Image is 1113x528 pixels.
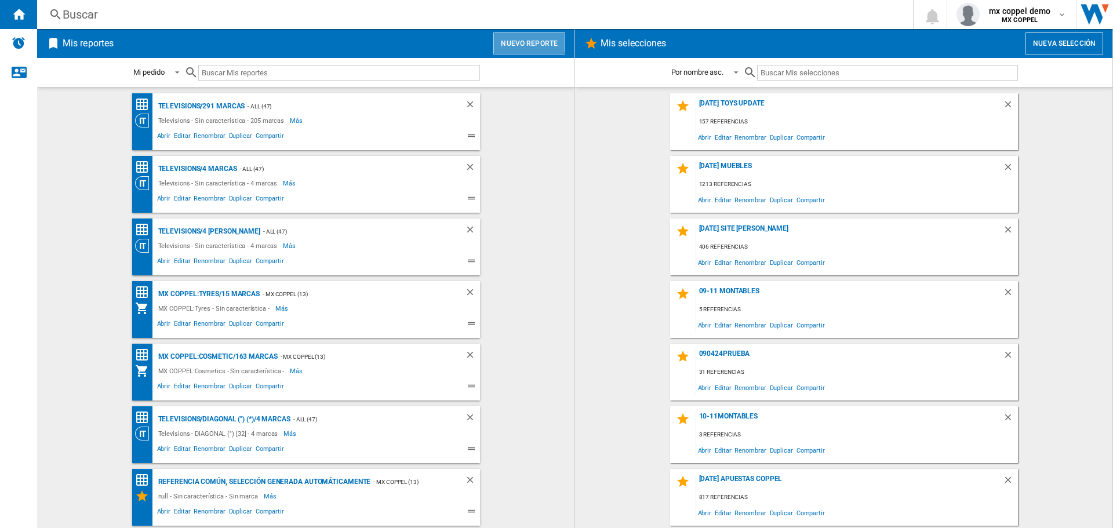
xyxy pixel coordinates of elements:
[135,410,155,425] div: Matriz de precios
[155,224,260,239] div: Televisions/4 [PERSON_NAME]
[254,506,286,520] span: Compartir
[493,32,565,54] button: Nuevo reporte
[1003,475,1018,490] div: Borrar
[155,162,237,176] div: Televisions/4 marcas
[254,381,286,395] span: Compartir
[254,130,286,144] span: Compartir
[696,505,714,520] span: Abrir
[227,381,254,395] span: Duplicar
[713,505,733,520] span: Editar
[768,192,795,207] span: Duplicar
[713,254,733,270] span: Editar
[254,443,286,457] span: Compartir
[198,65,480,81] input: Buscar Mis reportes
[135,223,155,237] div: Matriz de precios
[696,490,1018,505] div: 817 referencias
[989,5,1050,17] span: mx coppel demo
[254,318,286,332] span: Compartir
[237,162,442,176] div: - ALL (47)
[192,381,227,395] span: Renombrar
[713,129,733,145] span: Editar
[696,428,1018,442] div: 3 referencias
[713,380,733,395] span: Editar
[696,115,1018,129] div: 157 referencias
[370,475,441,489] div: - MX COPPEL (13)
[135,114,155,128] div: Visión Categoría
[1003,162,1018,177] div: Borrar
[696,442,714,458] span: Abrir
[172,256,192,270] span: Editar
[172,506,192,520] span: Editar
[275,301,290,315] span: Más
[696,224,1003,240] div: [DATE] site [PERSON_NAME]
[227,443,254,457] span: Duplicar
[192,443,227,457] span: Renombrar
[795,442,827,458] span: Compartir
[768,505,795,520] span: Duplicar
[671,68,724,77] div: Por nombre asc.
[795,192,827,207] span: Compartir
[135,348,155,362] div: Matriz de precios
[227,193,254,207] span: Duplicar
[254,256,286,270] span: Compartir
[135,285,155,300] div: Matriz de precios
[155,489,264,503] div: null - Sin característica - Sin marca
[598,32,669,54] h2: Mis selecciones
[245,99,441,114] div: - ALL (47)
[768,317,795,333] span: Duplicar
[172,381,192,395] span: Editar
[757,65,1017,81] input: Buscar Mis selecciones
[278,349,442,364] div: - MX COPPEL (13)
[733,442,768,458] span: Renombrar
[696,162,1003,177] div: [DATE] MUEBLES
[155,364,290,378] div: MX COPPEL:Cosmetics - Sin característica -
[155,475,371,489] div: Referencia común, selección generada automáticamente
[713,192,733,207] span: Editar
[135,301,155,315] div: Mi colección
[768,254,795,270] span: Duplicar
[260,224,442,239] div: - ALL (47)
[155,301,275,315] div: MX COPPEL:Tyres - Sin característica -
[465,412,480,427] div: Borrar
[696,287,1003,303] div: 09-11 MONTABLES
[135,97,155,112] div: Matriz de precios
[63,6,883,23] div: Buscar
[264,489,278,503] span: Más
[155,381,173,395] span: Abrir
[155,114,290,128] div: Televisions - Sin característica - 205 marcas
[1002,16,1038,24] b: MX COPPEL
[283,427,298,440] span: Más
[290,114,304,128] span: Más
[696,380,714,395] span: Abrir
[1025,32,1103,54] button: Nueva selección
[155,427,284,440] div: Televisions - DIAGONAL (") [32] - 4 marcas
[768,129,795,145] span: Duplicar
[713,442,733,458] span: Editar
[135,427,155,440] div: Visión Categoría
[283,176,297,190] span: Más
[733,317,768,333] span: Renombrar
[155,256,173,270] span: Abrir
[155,176,283,190] div: Televisions - Sin característica - 4 marcas
[60,32,116,54] h2: Mis reportes
[696,254,714,270] span: Abrir
[696,192,714,207] span: Abrir
[135,176,155,190] div: Visión Categoría
[290,364,304,378] span: Más
[465,475,480,489] div: Borrar
[696,412,1003,428] div: 10-11Montables
[696,240,1018,254] div: 406 referencias
[12,36,26,50] img: alerts-logo.svg
[260,287,441,301] div: - MX COPPEL (13)
[696,177,1018,192] div: 1213 referencias
[465,99,480,114] div: Borrar
[227,318,254,332] span: Duplicar
[135,160,155,174] div: Matriz de precios
[155,318,173,332] span: Abrir
[227,506,254,520] span: Duplicar
[155,412,290,427] div: Televisions/DIAGONAL (") (*)/4 marcas
[1003,412,1018,428] div: Borrar
[135,364,155,378] div: Mi colección
[696,303,1018,317] div: 5 referencias
[1003,99,1018,115] div: Borrar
